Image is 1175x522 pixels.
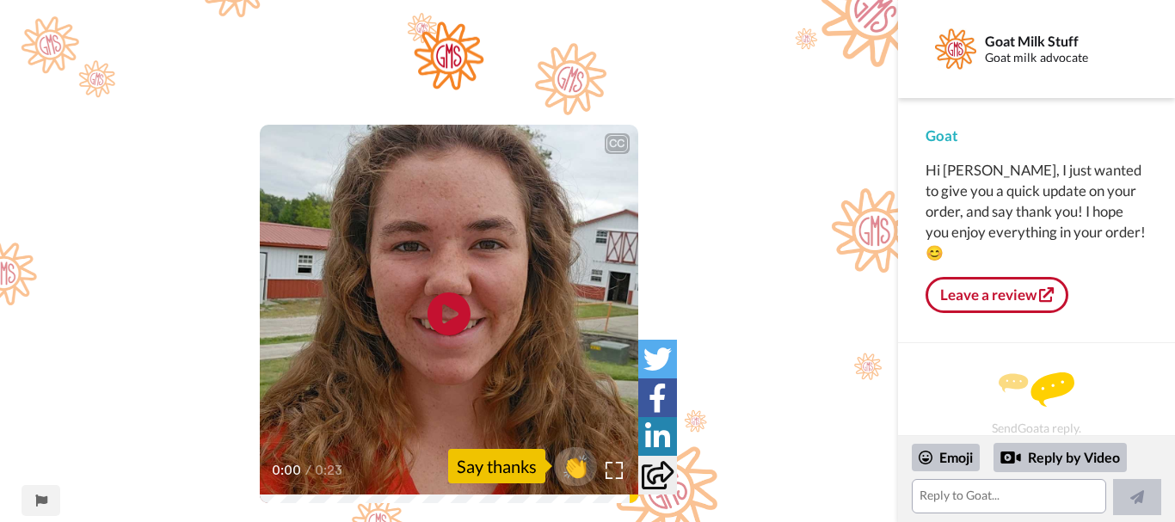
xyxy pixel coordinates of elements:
[554,447,597,486] button: 👏
[921,373,1152,433] div: Send Goat a reply.
[935,28,976,70] img: Profile Image
[985,51,1147,65] div: Goat milk advocate
[926,277,1068,313] a: Leave a review
[606,462,623,479] img: Full screen
[999,372,1074,407] img: message.svg
[554,452,597,480] span: 👏
[414,21,484,90] img: 7916b98f-ae7a-4a87-93be-04eb33a40aaf
[994,443,1127,472] div: Reply by Video
[926,126,1147,146] div: Goat
[272,460,302,481] span: 0:00
[912,444,980,471] div: Emoji
[305,460,311,481] span: /
[1000,447,1021,468] div: Reply by Video
[606,135,628,152] div: CC
[315,460,345,481] span: 0:23
[985,33,1147,49] div: Goat Milk Stuff
[448,449,545,483] div: Say thanks
[926,160,1147,263] div: Hi [PERSON_NAME], I just wanted to give you a quick update on your order, and say thank you! I ho...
